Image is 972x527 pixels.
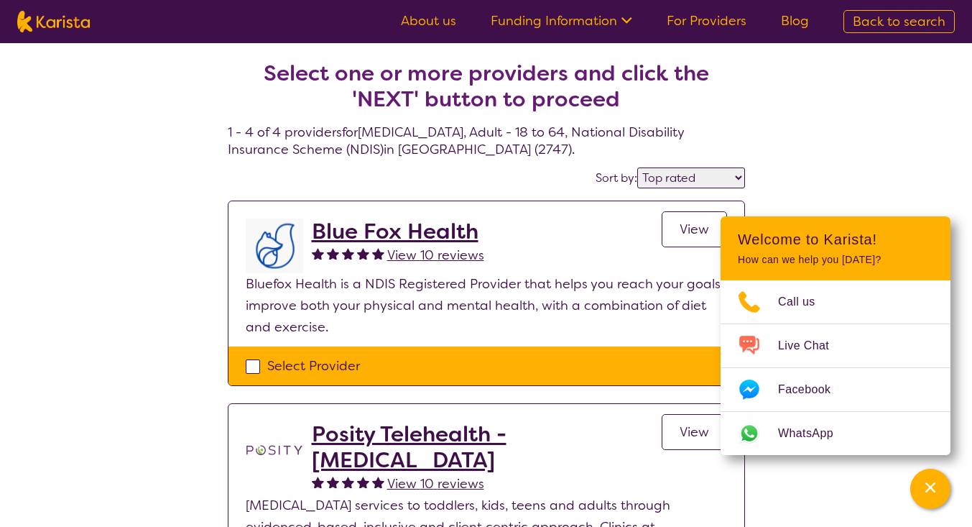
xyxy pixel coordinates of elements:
[372,476,384,488] img: fullstar
[387,473,484,495] a: View 10 reviews
[401,12,456,29] a: About us
[387,247,484,264] span: View 10 reviews
[327,247,339,260] img: fullstar
[245,60,728,112] h2: Select one or more providers and click the 'NEXT' button to proceed
[721,412,950,455] a: Web link opens in a new tab.
[312,247,324,260] img: fullstar
[680,423,709,441] span: View
[778,379,848,400] span: Facebook
[312,476,324,488] img: fullstar
[228,26,745,158] h4: 1 - 4 of 4 providers for [MEDICAL_DATA] , Adult - 18 to 64 , National Disability Insurance Scheme...
[721,280,950,455] ul: Choose channel
[246,273,727,338] p: Bluefox Health is a NDIS Registered Provider that helps you reach your goals, improve both your p...
[662,211,727,247] a: View
[246,421,303,479] img: t1bslo80pcylnzwjhndq.png
[596,170,637,185] label: Sort by:
[778,291,833,313] span: Call us
[738,231,933,248] h2: Welcome to Karista!
[372,247,384,260] img: fullstar
[667,12,746,29] a: For Providers
[17,11,90,32] img: Karista logo
[342,247,354,260] img: fullstar
[721,216,950,455] div: Channel Menu
[342,476,354,488] img: fullstar
[778,335,846,357] span: Live Chat
[387,244,484,266] a: View 10 reviews
[357,247,369,260] img: fullstar
[910,469,950,509] button: Channel Menu
[357,476,369,488] img: fullstar
[778,423,851,444] span: WhatsApp
[312,421,662,473] a: Posity Telehealth - [MEDICAL_DATA]
[738,254,933,266] p: How can we help you [DATE]?
[662,414,727,450] a: View
[246,219,303,273] img: lyehhyr6avbivpacwqcf.png
[781,12,809,29] a: Blog
[853,13,945,30] span: Back to search
[680,221,709,238] span: View
[327,476,339,488] img: fullstar
[387,475,484,492] span: View 10 reviews
[312,219,484,244] a: Blue Fox Health
[843,10,955,33] a: Back to search
[491,12,632,29] a: Funding Information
